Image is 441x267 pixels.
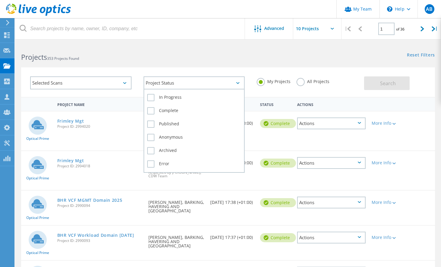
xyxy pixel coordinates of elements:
[26,216,49,220] span: Optical Prime
[147,134,241,141] label: Anonymous
[26,137,49,140] span: Optical Prime
[26,251,49,255] span: Optical Prime
[147,147,241,154] label: Archived
[294,98,369,110] div: Actions
[372,121,399,125] div: More Info
[372,161,399,165] div: More Info
[380,80,396,87] span: Search
[264,26,284,31] span: Advanced
[147,107,241,114] label: Complete
[147,160,241,168] label: Error
[47,56,79,61] span: 353 Projects Found
[297,197,366,208] div: Actions
[57,233,134,237] a: BHR VCF Workload Domain [DATE]
[297,232,366,243] div: Actions
[145,191,208,219] div: [PERSON_NAME], BARKING, HAVERING AND [GEOGRAPHIC_DATA]
[396,27,405,32] span: of 36
[297,117,366,129] div: Actions
[6,13,71,17] a: Live Optics Dashboard
[387,6,392,12] svg: \n
[207,191,257,211] div: [DATE] 17:38 (+01:00)
[57,164,142,168] span: Project ID: 2994018
[364,76,410,90] button: Search
[429,18,441,40] div: |
[57,204,142,207] span: Project ID: 2990094
[147,121,241,128] label: Published
[372,235,399,240] div: More Info
[144,76,245,89] div: Project Status
[372,200,399,204] div: More Info
[260,159,296,168] div: Complete
[260,119,296,128] div: Complete
[57,125,142,128] span: Project ID: 2994020
[148,171,205,178] span: Requested by [PERSON_NAME], CDW Team
[57,198,122,202] a: BHR VCF MGMT Domain 2025
[207,226,257,246] div: [DATE] 17:37 (+01:00)
[407,53,435,58] a: Reset Filters
[145,226,208,254] div: [PERSON_NAME], BARKING, HAVERING AND [GEOGRAPHIC_DATA]
[57,239,142,243] span: Project ID: 2990093
[260,233,296,242] div: Complete
[54,98,145,110] div: Project Name
[297,78,329,84] label: All Projects
[26,176,49,180] span: Optical Prime
[257,78,290,84] label: My Projects
[257,98,294,110] div: Status
[260,198,296,207] div: Complete
[15,18,245,39] input: Search projects by name, owner, ID, company, etc
[147,94,241,101] label: In Progress
[426,7,433,11] span: AB
[341,18,354,40] div: |
[57,159,84,163] a: Frimley Mgt
[297,157,366,169] div: Actions
[57,119,84,123] a: Frimley Mgt
[30,76,132,89] div: Selected Scans
[21,52,47,62] b: Projects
